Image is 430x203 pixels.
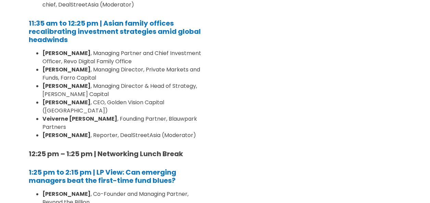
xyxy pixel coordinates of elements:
[42,190,91,198] strong: [PERSON_NAME]
[42,115,207,131] li: , Founding Partner, Blauwpark Partners
[42,131,91,139] strong: [PERSON_NAME]
[42,131,207,139] li: , Reporter, DealStreetAsia (Moderator)
[42,66,91,73] strong: [PERSON_NAME]
[42,115,117,123] strong: Veiverne [PERSON_NAME]
[29,167,176,185] a: 1:25 pm to 2:15 pm | LP View: Can emerging managers beat the first-time fund blues?
[42,66,207,82] li: , Managing Director, Private Markets and Funds, Farro Capital
[42,82,207,98] li: , Managing Director & Head of Strategy, [PERSON_NAME] Capital
[42,49,91,57] strong: [PERSON_NAME]
[42,98,91,106] strong: [PERSON_NAME]
[42,82,91,90] strong: [PERSON_NAME]
[42,98,207,115] li: , CEO, Golden Vision Capital ([GEOGRAPHIC_DATA])
[29,149,183,159] strong: 12:25 pm – 1:25 pm | Networking Lunch Break
[42,49,207,66] li: , Managing Partner and Chief Investment Officer, Revo Digital Family Office
[29,18,201,44] a: 11:35 am to 12:25 pm | Asian family offices recalibrating investment strategies amid global headw...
